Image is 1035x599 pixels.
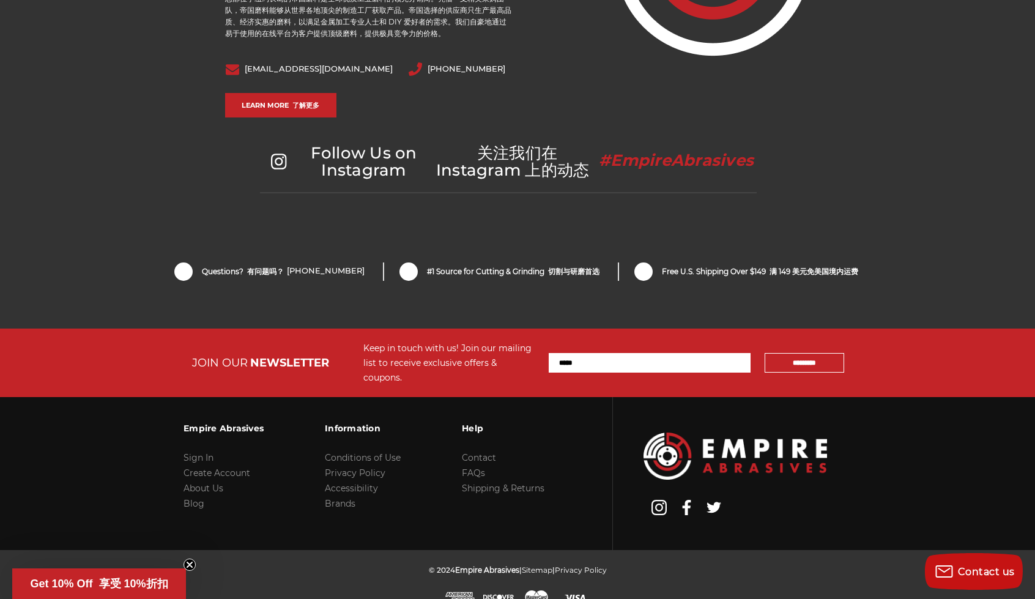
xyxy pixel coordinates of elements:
a: Create Account [184,467,250,478]
a: Accessibility [325,483,378,494]
button: Contact us [925,553,1023,590]
span: #EmpireAbrasives [599,151,754,170]
span: Questions? [202,266,365,277]
span: Get 10% Off [30,578,168,590]
a: Shipping & Returns [462,483,544,494]
font: 有问题吗？ [247,267,284,276]
font: 了解更多 [292,101,319,110]
span: Free U.S. Shipping Over $149 [662,266,858,277]
a: Brands [325,498,355,509]
img: Empire Abrasives Logo Image [644,433,827,480]
button: Close teaser [184,559,196,571]
div: Keep in touch with us! Join our mailing list to receive exclusive offers & coupons. [363,341,536,385]
a: Blog [184,498,204,509]
a: FAQs [462,467,485,478]
a: Learn More 了解更多 [225,93,336,117]
span: Empire Abrasives [455,565,519,575]
a: [PHONE_NUMBER] [287,266,365,277]
div: Get 10% Off 享受 10%折扣Close teaser [12,568,186,599]
font: 满 149 美元免美国境内运费 [770,267,858,276]
a: Conditions of Use [325,452,401,463]
p: © 2024 | | [429,562,607,578]
span: NEWSLETTER [250,356,329,370]
a: Privacy Policy [555,565,607,575]
h3: Empire Abrasives [184,415,264,441]
span: #1 Source for Cutting & Grinding [427,266,599,277]
h3: Help [462,415,544,441]
span: Contact us [958,566,1015,578]
font: 切割与研磨首选 [548,267,599,276]
a: Sitemap [522,565,552,575]
span: JOIN OUR [192,356,248,370]
a: [EMAIL_ADDRESS][DOMAIN_NAME] [245,64,393,73]
font: 关注我们在 Instagram 上的动态 [436,143,590,180]
a: About Us [184,483,223,494]
a: [PHONE_NUMBER] [428,64,505,73]
a: Privacy Policy [325,467,385,478]
a: Contact [462,452,496,463]
h2: Follow Us on Instagram [260,144,757,193]
font: 享受 10%折扣 [99,578,168,590]
a: #EmpireAbrasives [596,152,757,171]
a: Sign In [184,452,213,463]
h3: Information [325,415,401,441]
